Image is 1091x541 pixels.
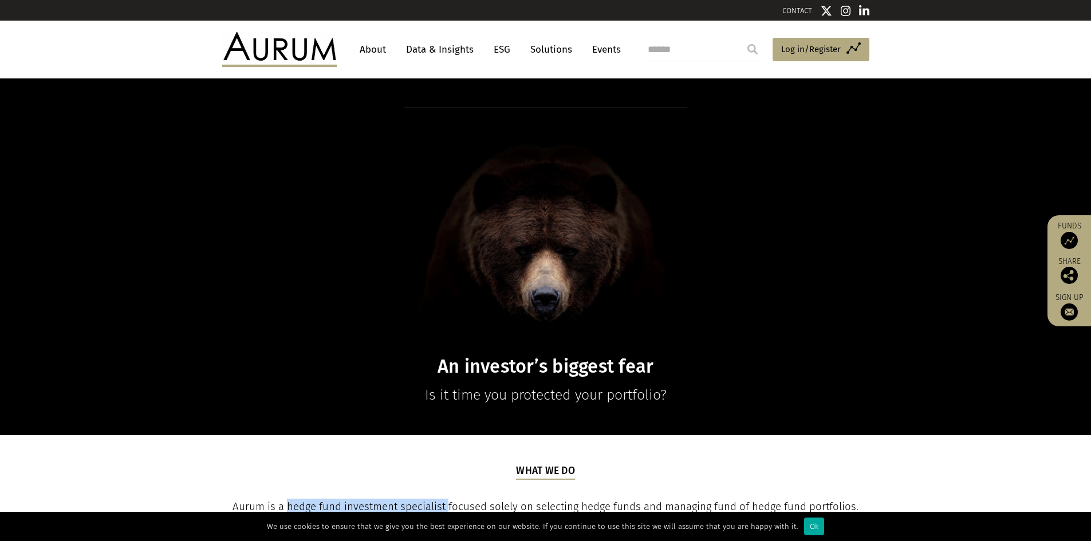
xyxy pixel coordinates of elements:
h1: An investor’s biggest fear [325,356,767,378]
a: Sign up [1053,293,1085,321]
a: ESG [488,39,516,60]
input: Submit [741,38,764,61]
a: Data & Insights [400,39,479,60]
span: Aurum is a hedge fund investment specialist focused solely on selecting hedge funds and managing ... [233,500,858,530]
img: Twitter icon [821,5,832,17]
a: Funds [1053,221,1085,249]
a: About [354,39,392,60]
a: CONTACT [782,6,812,15]
h5: What we do [516,464,575,480]
div: Share [1053,258,1085,284]
a: Log in/Register [773,38,869,62]
img: Share this post [1061,267,1078,284]
div: Ok [804,518,824,535]
img: Sign up to our newsletter [1061,303,1078,321]
a: Solutions [525,39,578,60]
p: Is it time you protected your portfolio? [325,384,767,406]
a: Events [586,39,621,60]
img: Access Funds [1061,232,1078,249]
span: Log in/Register [781,42,841,56]
img: Linkedin icon [859,5,869,17]
img: Instagram icon [841,5,851,17]
img: Aurum [222,32,337,66]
